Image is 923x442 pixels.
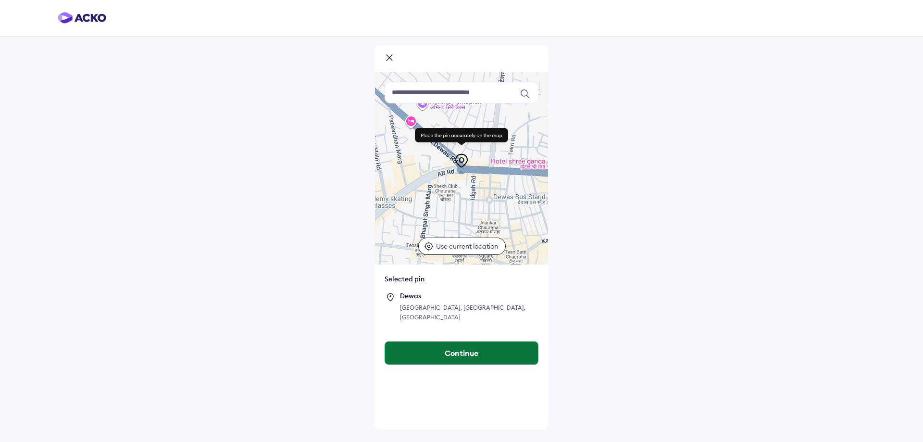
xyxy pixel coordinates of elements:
a: Open this area in Google Maps (opens a new window) [377,252,409,265]
div: Dewas [400,291,538,300]
div: Selected pin [385,274,538,284]
div: [GEOGRAPHIC_DATA], [GEOGRAPHIC_DATA], [GEOGRAPHIC_DATA] [400,303,538,322]
p: Use current location [436,241,500,251]
img: horizontal-gradient.png [58,12,106,24]
button: Continue [385,341,538,365]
